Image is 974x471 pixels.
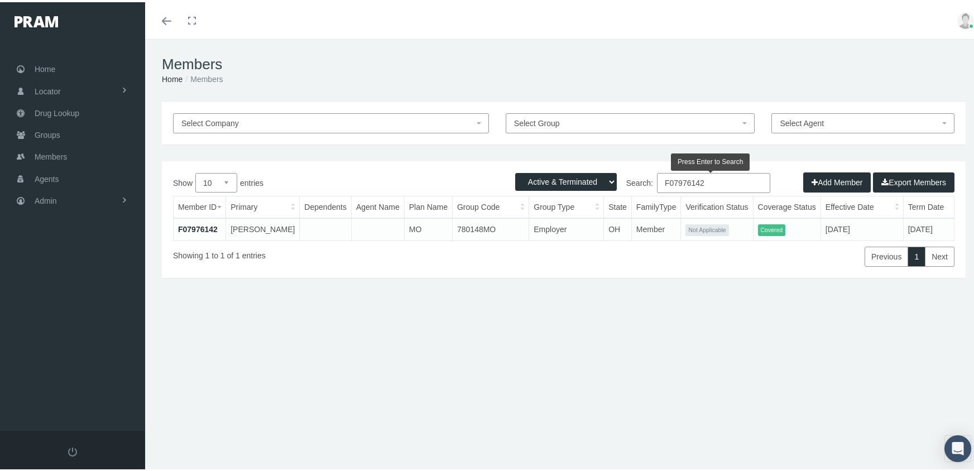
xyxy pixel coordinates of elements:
[631,216,681,238] td: Member
[803,170,871,190] button: Add Member
[300,194,352,216] th: Dependents
[780,117,824,126] span: Select Agent
[404,216,452,238] td: MO
[195,171,237,190] select: Showentries
[685,222,728,234] span: Not Applicable
[529,216,604,238] td: Employer
[226,194,300,216] th: Primary: activate to sort column ascending
[178,223,218,232] a: F07976142
[452,216,529,238] td: 780148MO
[351,194,404,216] th: Agent Name
[183,71,223,83] li: Members
[529,194,604,216] th: Group Type: activate to sort column ascending
[903,194,973,216] th: Term Date: activate to sort column ascending
[604,216,632,238] td: OH
[657,171,770,191] input: Search:
[226,216,300,238] td: [PERSON_NAME]
[873,170,954,190] button: Export Members
[514,117,560,126] span: Select Group
[181,117,239,126] span: Select Company
[944,433,971,460] div: Open Intercom Messenger
[404,194,452,216] th: Plan Name
[174,194,226,216] th: Member ID: activate to sort column ascending
[758,222,786,234] span: Covered
[452,194,529,216] th: Group Code: activate to sort column ascending
[925,244,954,265] a: Next
[671,151,750,169] div: Press Enter to Search
[865,244,908,265] a: Previous
[35,144,67,165] span: Members
[173,171,564,190] label: Show entries
[821,216,903,238] td: [DATE]
[35,122,60,143] span: Groups
[35,79,61,100] span: Locator
[957,10,974,27] img: user-placeholder.jpg
[631,194,681,216] th: FamilyType
[35,100,79,122] span: Drug Lookup
[821,194,903,216] th: Effective Date: activate to sort column ascending
[604,194,632,216] th: State
[35,56,55,78] span: Home
[681,194,753,216] th: Verification Status
[35,188,57,209] span: Admin
[162,54,966,71] h1: Members
[908,244,925,265] a: 1
[35,166,59,188] span: Agents
[753,194,821,216] th: Coverage Status
[162,73,183,81] a: Home
[564,171,770,191] label: Search:
[15,14,58,25] img: PRAM_20_x_78.png
[903,216,973,238] td: [DATE]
